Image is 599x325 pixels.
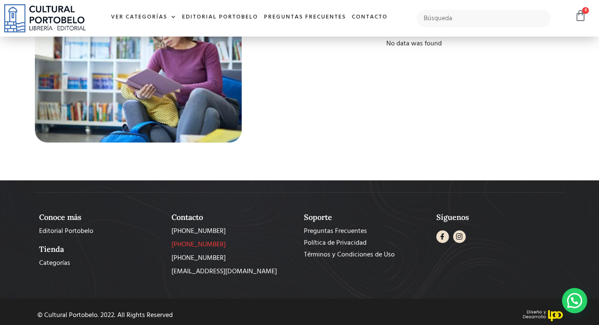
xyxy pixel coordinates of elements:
[172,240,296,250] a: [PHONE_NUMBER]
[582,7,589,14] span: 0
[172,240,226,250] span: [PHONE_NUMBER]
[266,39,562,49] div: No data was found
[172,226,296,236] a: [PHONE_NUMBER]
[172,253,296,263] a: [PHONE_NUMBER]
[172,226,226,236] span: [PHONE_NUMBER]
[417,10,551,27] input: Búsqueda
[575,10,586,22] a: 0
[304,226,367,236] span: Preguntas Frecuentes
[304,226,428,236] a: Preguntas Frecuentes
[37,312,293,319] div: © Cultural Portobelo. 2022. All Rights Reserved
[108,8,179,26] a: Ver Categorías
[39,245,163,254] h2: Tienda
[39,258,163,268] a: Categorías
[172,253,226,263] span: [PHONE_NUMBER]
[304,238,428,248] a: Política de Privacidad
[304,250,395,260] span: Términos y Condiciones de Uso
[349,8,391,26] a: Contacto
[39,226,163,236] a: Editorial Portobelo
[39,226,93,236] span: Editorial Portobelo
[304,250,428,260] a: Términos y Condiciones de Uso
[304,238,367,248] span: Política de Privacidad
[172,213,296,222] h2: Contacto
[39,213,163,222] h2: Conoce más
[179,8,261,26] a: Editorial Portobelo
[436,213,560,222] h2: Síguenos
[172,267,296,277] a: [EMAIL_ADDRESS][DOMAIN_NAME]
[172,267,277,277] span: [EMAIL_ADDRESS][DOMAIN_NAME]
[39,258,70,268] span: Categorías
[261,8,349,26] a: Preguntas frecuentes
[304,213,428,222] h2: Soporte
[562,288,587,313] div: Contactar por WhatsApp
